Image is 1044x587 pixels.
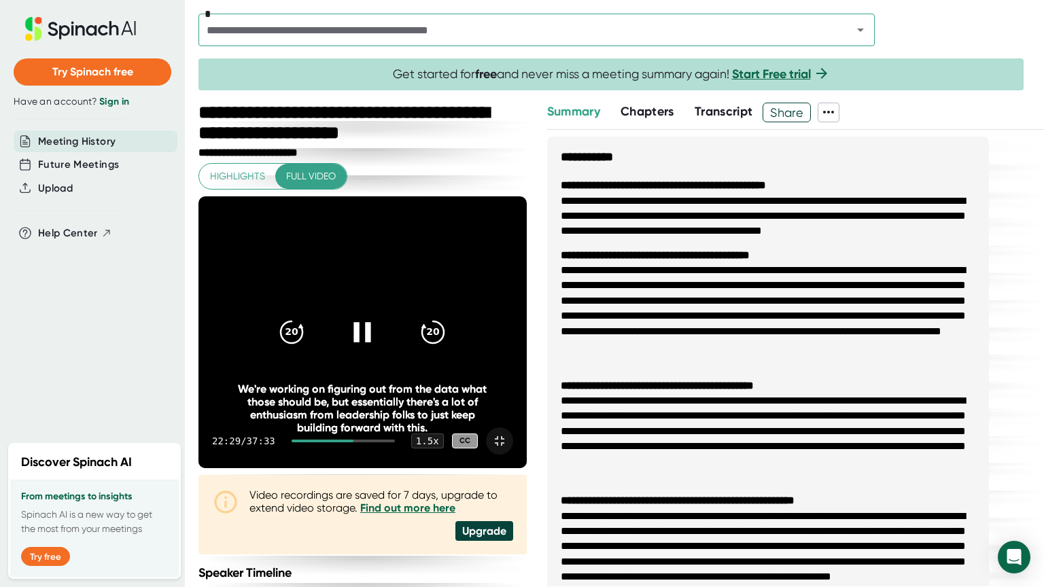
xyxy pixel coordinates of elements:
div: 22:29 / 37:33 [212,435,275,446]
button: Open [851,20,870,39]
button: Help Center [38,226,112,241]
span: Chapters [621,104,674,119]
button: Summary [547,103,600,121]
span: Transcript [695,104,753,119]
button: Share [763,103,811,122]
div: Upgrade [455,521,513,541]
div: Video recordings are saved for 7 days, upgrade to extend video storage. [249,488,513,514]
button: Upload [38,181,73,196]
div: 1.5 x [411,433,444,448]
span: Highlights [210,168,265,185]
button: Transcript [695,103,753,121]
div: Have an account? [14,96,171,108]
div: Open Intercom Messenger [998,541,1030,573]
span: Full video [286,168,336,185]
span: Try Spinach free [52,65,133,78]
button: Future Meetings [38,157,119,173]
button: Meeting History [38,134,116,149]
span: Summary [547,104,600,119]
p: Spinach AI is a new way to get the most from your meetings [21,508,168,536]
div: We're working on figuring out from the data what those should be, but essentially there's a lot o... [231,383,493,434]
button: Try Spinach free [14,58,171,86]
span: Share [763,101,810,124]
button: Full video [275,164,347,189]
button: Try free [21,547,70,566]
button: Chapters [621,103,674,121]
span: Get started for and never miss a meeting summary again! [393,67,830,82]
a: Start Free trial [732,67,811,82]
a: Find out more here [360,501,455,514]
h3: From meetings to insights [21,491,168,502]
div: CC [452,433,478,449]
h2: Discover Spinach AI [21,453,132,472]
span: Help Center [38,226,98,241]
b: free [475,67,497,82]
button: Highlights [199,164,276,189]
div: Speaker Timeline [198,565,527,580]
a: Sign in [99,96,129,107]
